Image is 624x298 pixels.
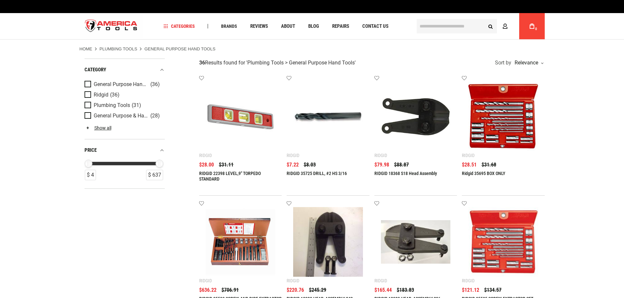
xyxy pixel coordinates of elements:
span: $165.44 [374,288,392,293]
div: category [85,65,165,74]
span: $706.91 [221,288,239,293]
span: General Purpose & Hand Tools [94,113,149,119]
a: General Purpose & Hand Tools (28) [85,112,163,119]
button: Search [484,20,497,32]
div: Ridgid [287,153,299,158]
img: RIDGID 35725 DRILL, #2 HS 3/16 [293,82,363,152]
span: Plumbing Tools [94,102,130,108]
span: $31.11 [219,162,234,167]
span: Categories [163,24,195,28]
span: $7.22 [287,162,299,167]
a: Reviews [247,22,271,31]
div: Product Filters [85,59,165,189]
span: Plumbing Tools > General Purpose Hand Tools [247,60,355,66]
span: Sort by [495,60,511,65]
a: Home [80,46,92,52]
div: Relevance [513,60,543,65]
strong: General Purpose Hand Tools [144,46,216,51]
img: RIDGID 18383 HEAD, ASSEMBLY S36 [381,207,451,277]
a: Plumbing Tools [100,46,137,52]
img: RIDGID 18388 HEAD, ASSEMBLY S42 [293,207,363,277]
span: $79.98 [374,162,389,167]
a: About [278,22,298,31]
a: store logo [80,14,143,39]
div: $ 637 [146,169,163,180]
span: Reviews [250,24,268,29]
div: Results found for ' ' [199,60,356,66]
a: Blog [305,22,322,31]
span: Blog [308,24,319,29]
a: Contact Us [359,22,391,31]
span: $88.87 [394,162,409,167]
span: (36) [110,92,120,98]
span: Repairs [332,24,349,29]
div: Ridgid [374,153,387,158]
div: Ridgid [462,278,475,283]
div: Ridgid [199,278,212,283]
span: About [281,24,295,29]
span: $31.68 [482,162,496,167]
span: $28.00 [199,162,214,167]
span: $28.51 [462,162,477,167]
span: Brands [221,24,237,28]
div: price [85,146,165,155]
span: $121.12 [462,288,479,293]
div: Ridgid [462,153,475,158]
span: (28) [150,113,160,119]
span: Ridgid [94,92,108,98]
a: RIDGID 35725 DRILL, #2 HS 3/16 [287,171,347,176]
div: $ 4 [85,169,96,180]
a: Categories [161,22,198,31]
img: Ridgid 35695 BOX ONLY [468,82,538,152]
span: (31) [132,103,141,108]
span: $636.22 [199,288,217,293]
span: $134.57 [484,288,501,293]
a: Ridgid (36) [85,91,163,98]
span: 0 [535,27,537,31]
img: RIDGID 18368 S18 Head Assembly [381,82,451,152]
a: General Purpose Hand Tools (36) [85,81,163,88]
span: Contact Us [362,24,388,29]
a: 0 [526,13,538,39]
img: RIDGID 35590 SCREW AND PIPE EXTRACTOR SET [206,207,275,277]
span: $220.76 [287,288,304,293]
strong: 36 [199,60,205,66]
span: (36) [150,82,160,87]
a: Ridgid 35695 BOX ONLY [462,171,505,176]
span: $245.29 [309,288,326,293]
a: Plumbing Tools (31) [85,102,163,109]
a: RIDGID 22398 LEVEL,9" TORPEDO STANDARD [199,171,261,182]
img: RIDGID 22398 LEVEL,9 [206,82,275,152]
a: Brands [218,22,240,31]
a: Show all [85,125,111,131]
span: $8.03 [304,162,316,167]
a: Repairs [329,22,352,31]
img: RIDGID 35585 SCREW EXTRACTOR SET [468,207,538,277]
div: Ridgid [287,278,299,283]
div: Ridgid [199,153,212,158]
img: America Tools [80,14,143,39]
div: Ridgid [374,278,387,283]
a: RIDGID 18368 S18 Head Assembly [374,171,437,176]
span: $183.83 [397,288,414,293]
span: General Purpose Hand Tools [94,81,149,87]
